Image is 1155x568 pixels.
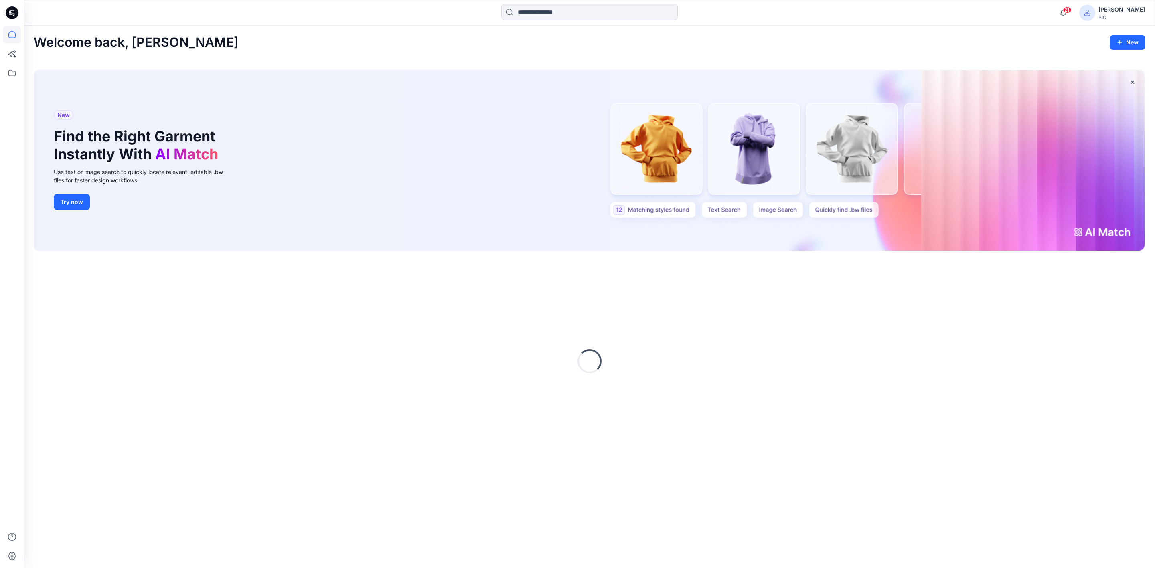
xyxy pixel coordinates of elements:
[155,145,218,163] span: AI Match
[1084,10,1090,16] svg: avatar
[34,35,239,50] h2: Welcome back, [PERSON_NAME]
[54,168,234,184] div: Use text or image search to quickly locate relevant, editable .bw files for faster design workflows.
[1098,14,1145,20] div: PIC
[1110,35,1145,50] button: New
[54,194,90,210] button: Try now
[57,110,70,120] span: New
[1063,7,1072,13] span: 21
[1098,5,1145,14] div: [PERSON_NAME]
[54,128,222,162] h1: Find the Right Garment Instantly With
